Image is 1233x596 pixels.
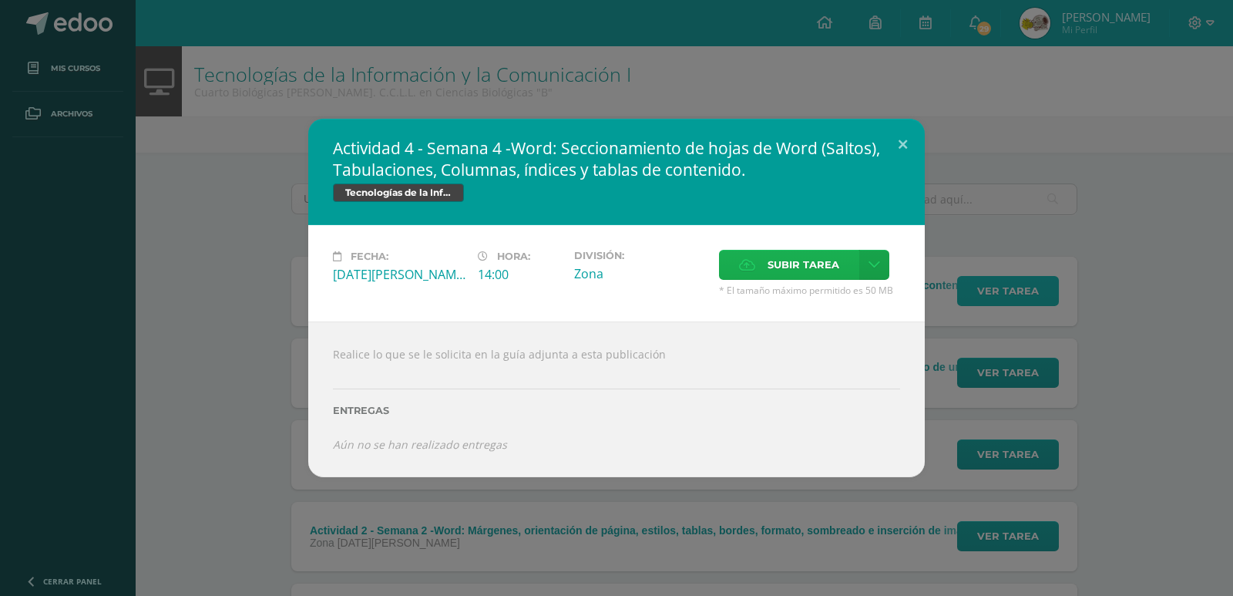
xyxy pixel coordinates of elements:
span: * El tamaño máximo permitido es 50 MB [719,284,900,297]
span: Subir tarea [768,251,839,279]
span: Hora: [497,251,530,262]
label: Entregas [333,405,900,416]
button: Close (Esc) [881,119,925,171]
span: Fecha: [351,251,388,262]
span: Tecnologías de la Información y la Comunicación I [333,184,464,202]
h2: Actividad 4 - Semana 4 -Word: Seccionamiento de hojas de Word (Saltos), Tabulaciones, Columnas, í... [333,137,900,180]
i: Aún no se han realizado entregas [333,437,507,452]
label: División: [574,250,707,261]
div: [DATE][PERSON_NAME] [333,266,465,283]
div: Zona [574,265,707,282]
div: 14:00 [478,266,562,283]
div: Realice lo que se le solicita en la guía adjunta a esta publicación [308,322,925,477]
